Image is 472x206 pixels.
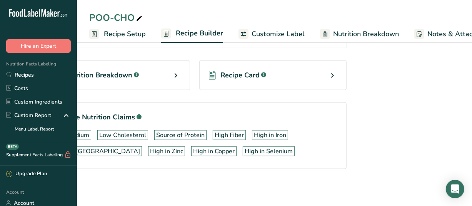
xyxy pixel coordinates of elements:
[6,144,19,150] div: BETA
[220,70,260,80] span: Recipe Card
[254,131,286,140] div: High in Iron
[52,112,337,122] h1: Possible Nutrition Claims
[99,131,146,140] div: Low Cholesterol
[6,170,47,178] div: Upgrade Plan
[161,25,223,43] a: Recipe Builder
[89,11,144,25] div: POO-CHO
[65,70,132,80] span: Nutrition Breakdown
[54,147,140,156] div: High in [GEOGRAPHIC_DATA]
[156,131,205,140] div: Source of Protein
[176,28,223,39] span: Recipe Builder
[150,147,183,156] div: High in Zinc
[89,25,146,43] a: Recipe Setup
[6,111,51,119] div: Custom Report
[333,29,399,39] span: Nutrition Breakdown
[215,131,244,140] div: High Fiber
[252,29,305,39] span: Customize Label
[320,25,399,43] a: Nutrition Breakdown
[239,25,305,43] a: Customize Label
[446,180,464,198] div: Open Intercom Messenger
[104,29,146,39] span: Recipe Setup
[245,147,293,156] div: High in Selenium
[6,39,71,53] button: Hire an Expert
[193,147,235,156] div: High in Copper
